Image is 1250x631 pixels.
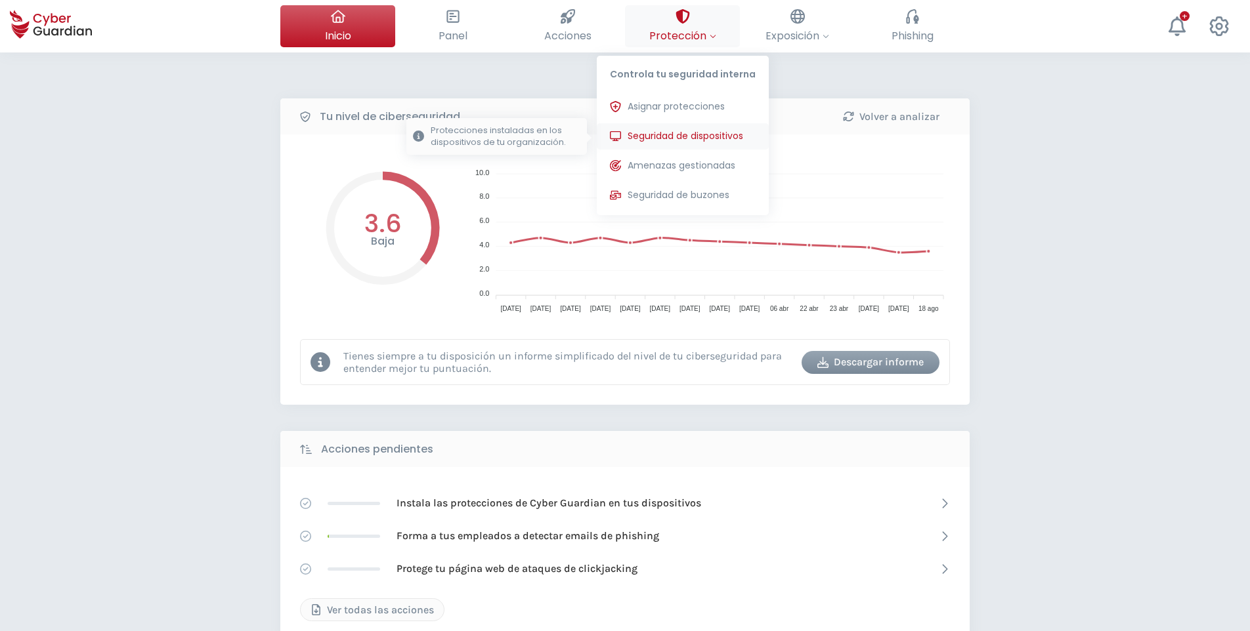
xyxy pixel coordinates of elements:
[300,598,444,621] button: Ver todas las acciones
[649,28,716,44] span: Protección
[530,305,551,312] tspan: [DATE]
[325,28,351,44] span: Inicio
[280,5,395,47] button: Inicio
[628,129,743,143] span: Seguridad de dispositivos
[830,305,849,312] tspan: 23 abr
[802,351,939,374] button: Descargar informe
[888,305,909,312] tspan: [DATE]
[479,289,489,297] tspan: 0.0
[628,159,735,173] span: Amenazas gestionadas
[590,305,611,312] tspan: [DATE]
[397,561,637,576] p: Protege tu página web de ataques de clickjacking
[918,305,939,312] tspan: 18 ago
[510,5,625,47] button: Acciones
[770,305,789,312] tspan: 06 abr
[811,354,930,370] div: Descargar informe
[597,123,769,150] button: Seguridad de dispositivosProtecciones instaladas en los dispositivos de tu organización.
[597,56,769,87] p: Controla tu seguridad interna
[855,5,970,47] button: Phishing
[709,305,730,312] tspan: [DATE]
[765,28,829,44] span: Exposición
[650,305,671,312] tspan: [DATE]
[479,192,489,200] tspan: 8.0
[739,305,760,312] tspan: [DATE]
[343,350,792,375] p: Tienes siempre a tu disposición un informe simplificado del nivel de tu ciberseguridad para enten...
[397,496,701,510] p: Instala las protecciones de Cyber Guardian en tus dispositivos
[628,100,725,113] span: Asignar protecciones
[395,5,510,47] button: Panel
[597,153,769,179] button: Amenazas gestionadas
[597,182,769,209] button: Seguridad de buzones
[628,188,729,202] span: Seguridad de buzones
[679,305,700,312] tspan: [DATE]
[479,216,489,224] tspan: 6.0
[544,28,592,44] span: Acciones
[597,94,769,120] button: Asignar protecciones
[1180,11,1190,21] div: +
[431,125,580,148] p: Protecciones instaladas en los dispositivos de tu organización.
[320,109,460,125] b: Tu nivel de ciberseguridad
[832,109,950,125] div: Volver a analizar
[800,305,819,312] tspan: 22 abr
[625,5,740,47] button: ProtecciónControla tu seguridad internaAsignar proteccionesSeguridad de dispositivosProtecciones ...
[311,602,434,618] div: Ver todas las acciones
[475,169,489,176] tspan: 10.0
[500,305,521,312] tspan: [DATE]
[397,529,659,543] p: Forma a tus empleados a detectar emails de phishing
[321,441,433,457] b: Acciones pendientes
[620,305,641,312] tspan: [DATE]
[822,105,960,128] button: Volver a analizar
[439,28,467,44] span: Panel
[892,28,934,44] span: Phishing
[859,305,880,312] tspan: [DATE]
[479,241,489,249] tspan: 4.0
[479,265,489,273] tspan: 2.0
[740,5,855,47] button: Exposición
[560,305,581,312] tspan: [DATE]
